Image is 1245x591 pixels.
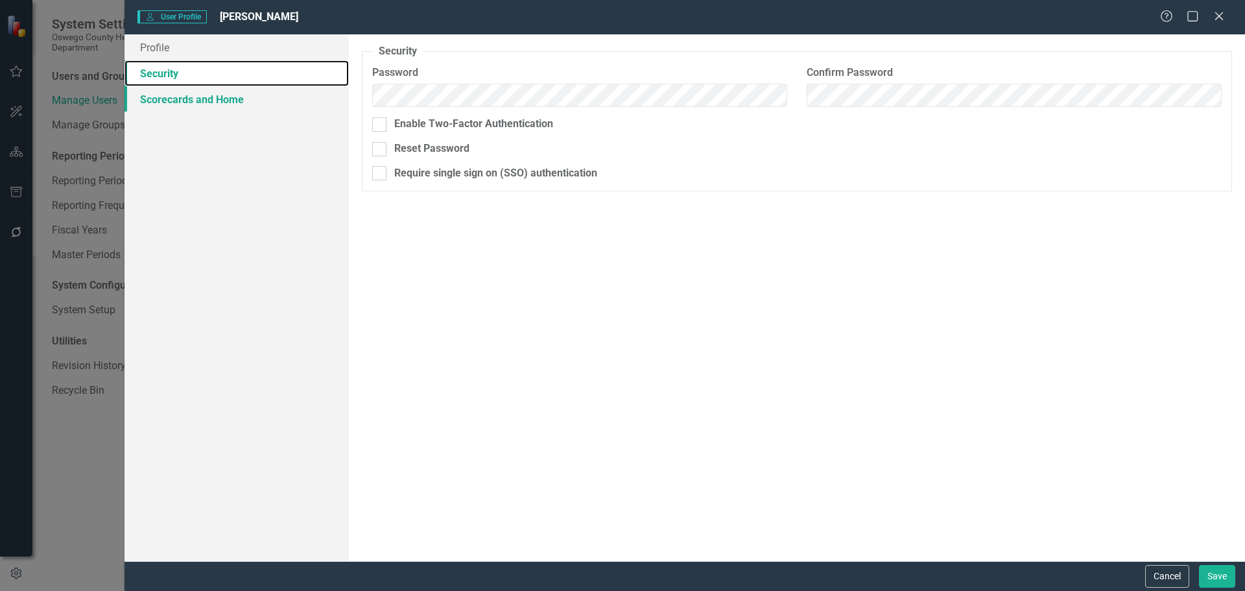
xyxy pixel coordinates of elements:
span: User Profile [137,10,207,23]
legend: Security [372,44,423,59]
div: Reset Password [394,141,469,156]
label: Confirm Password [807,66,1222,80]
div: Enable Two-Factor Authentication [394,117,553,132]
button: Save [1199,565,1235,588]
span: [PERSON_NAME] [220,10,298,23]
label: Password [372,66,787,80]
div: Require single sign on (SSO) authentication [394,166,597,181]
button: Cancel [1145,565,1189,588]
a: Scorecards and Home [124,86,349,112]
a: Security [124,60,349,86]
a: Profile [124,34,349,60]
